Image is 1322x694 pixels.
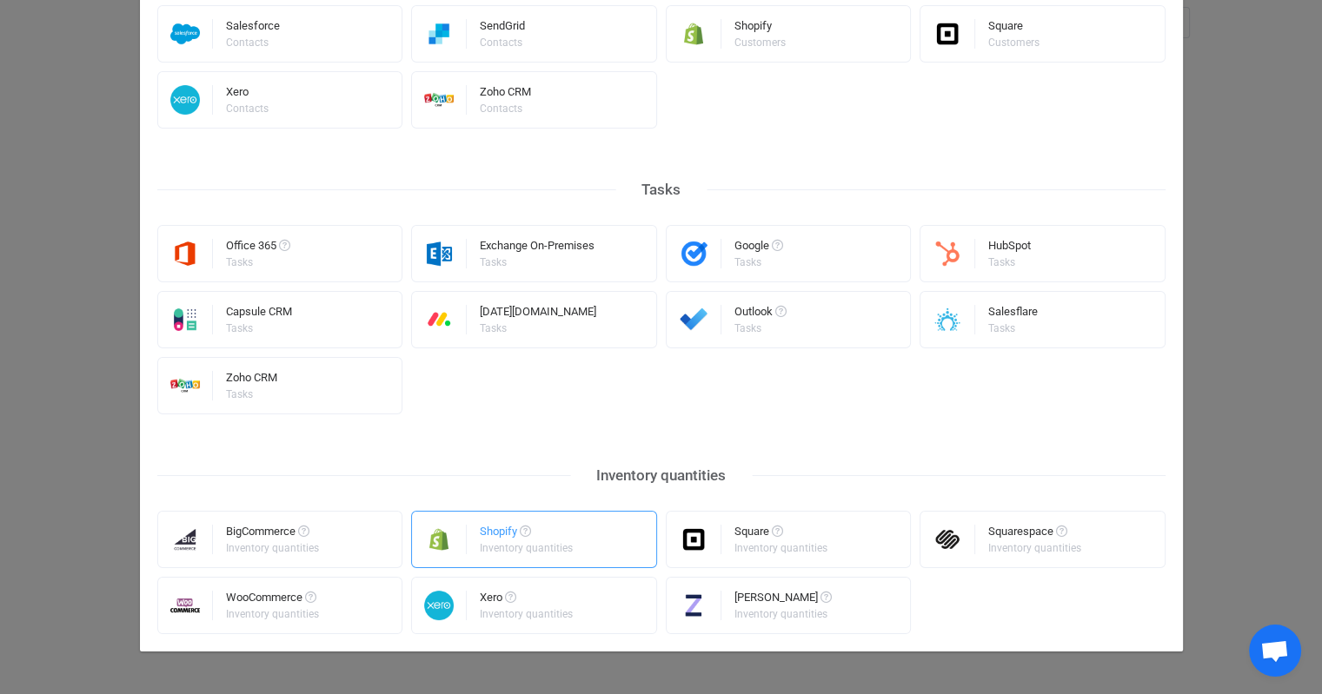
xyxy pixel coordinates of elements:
div: Capsule CRM [226,306,292,323]
div: Google [734,240,783,257]
div: Contacts [480,37,522,48]
div: Tasks [734,323,784,334]
div: Contacts [226,103,269,114]
div: Inventory quantities [734,543,827,553]
img: shopify.png [412,525,467,554]
div: Square [988,20,1042,37]
div: Xero [226,86,271,103]
div: Inventory quantities [480,609,573,619]
div: Salesflare [988,306,1038,323]
div: Inventory quantities [226,609,319,619]
div: Inventory quantities [988,543,1081,553]
div: Inventory quantities [570,462,752,489]
img: xero.png [412,591,467,620]
div: Office 365 [226,240,290,257]
div: Shopify [480,525,575,543]
div: Inventory quantities [226,543,319,553]
img: shopify.png [667,19,721,49]
div: Contacts [226,37,277,48]
img: square.png [667,525,721,554]
img: xero.png [158,85,213,115]
div: WooCommerce [226,592,322,609]
img: monday.png [412,305,467,334]
img: square.png [920,19,975,49]
div: BigCommerce [226,525,322,543]
div: Tasks [988,257,1028,268]
div: Tasks [615,176,707,203]
img: salesflare.png [920,305,975,334]
img: squarespace.png [920,525,975,554]
div: Shopify [734,20,788,37]
img: capsule.png [158,305,213,334]
div: SendGrid [480,20,525,37]
div: Square [734,525,830,543]
div: Zoho CRM [480,86,531,103]
img: hubspot.png [920,239,975,268]
div: Exchange On-Premises [480,240,595,257]
img: google-tasks.png [667,239,721,268]
div: Tasks [226,323,289,334]
div: [PERSON_NAME] [734,592,832,609]
img: big-commerce.png [158,525,213,554]
div: Outlook [734,306,787,323]
div: Salesforce [226,20,280,37]
img: exchange.png [412,239,467,268]
div: Contacts [480,103,528,114]
img: sendgrid.png [412,19,467,49]
div: Xero [480,592,575,609]
div: Inventory quantities [480,543,573,553]
div: Tasks [734,257,781,268]
div: Tasks [988,323,1035,334]
img: zoho-crm.png [158,371,213,400]
img: microsoft365.png [158,239,213,268]
div: [DATE][DOMAIN_NAME] [480,306,596,323]
a: Open chat [1249,625,1301,677]
div: Customers [734,37,786,48]
div: Tasks [226,389,275,400]
img: microsoft-todo.png [667,305,721,334]
img: zoho-crm.png [412,85,467,115]
div: Squarespace [988,525,1084,543]
div: HubSpot [988,240,1031,257]
img: woo-commerce.png [158,591,213,620]
div: Inventory quantities [734,609,829,619]
div: Zoho CRM [226,372,277,389]
div: Tasks [226,257,288,268]
div: Tasks [480,323,594,334]
div: Customers [988,37,1040,48]
div: Tasks [480,257,592,268]
img: salesforce.png [158,19,213,49]
img: zettle.png [667,591,721,620]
